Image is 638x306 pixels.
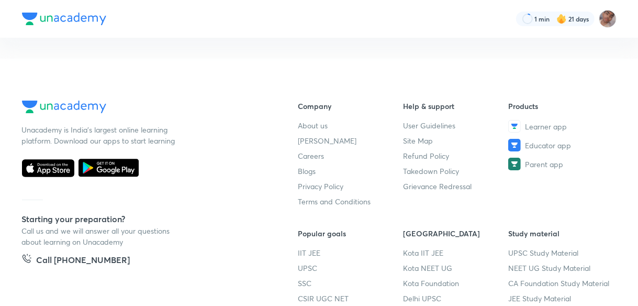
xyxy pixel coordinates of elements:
a: Company Logo [22,101,265,116]
a: Terms and Conditions [298,196,404,207]
span: Educator app [525,140,571,151]
a: Kota Foundation [403,278,508,289]
a: Educator app [508,139,613,151]
a: Careers [298,150,404,161]
a: Blogs [298,166,404,177]
a: Kota IIT JEE [403,247,508,258]
a: About us [298,120,404,131]
img: Company Logo [22,101,106,113]
span: Parent app [525,159,563,170]
p: Call us and we will answer all your questions about learning on Unacademy [22,225,179,247]
span: Careers [298,150,324,161]
a: NEET UG Study Material [508,263,613,274]
h5: Starting your preparation? [22,213,265,225]
img: Parent app [508,158,521,170]
h6: [GEOGRAPHIC_DATA] [403,228,508,239]
h6: Study material [508,228,613,239]
img: Company Logo [22,13,106,25]
h6: Products [508,101,613,112]
a: JEE Study Material [508,293,613,304]
a: Call [PHONE_NUMBER] [22,254,130,268]
a: Grievance Redressal [403,181,508,192]
h6: Company [298,101,404,112]
span: Learner app [525,121,567,132]
h5: Call [PHONE_NUMBER] [37,254,130,268]
img: streak [556,14,567,24]
img: Educator app [508,139,521,151]
h6: Popular goals [298,228,404,239]
a: CA Foundation Study Material [508,278,613,289]
a: SSC [298,278,404,289]
a: UPSC Study Material [508,247,613,258]
a: IIT JEE [298,247,404,258]
a: Kota NEET UG [403,263,508,274]
a: User Guidelines [403,120,508,131]
p: Unacademy is India’s largest online learning platform. Download our apps to start learning [22,124,179,146]
img: Rahul 2026 [599,10,617,28]
a: [PERSON_NAME] [298,135,404,146]
a: UPSC [298,263,404,274]
a: Delhi UPSC [403,293,508,304]
a: Refund Policy [403,150,508,161]
a: Learner app [508,120,613,133]
h6: Help & support [403,101,508,112]
a: Takedown Policy [403,166,508,177]
a: CSIR UGC NET [298,293,404,304]
img: Learner app [508,120,521,133]
a: Site Map [403,135,508,146]
a: Privacy Policy [298,181,404,192]
a: Parent app [508,158,613,170]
